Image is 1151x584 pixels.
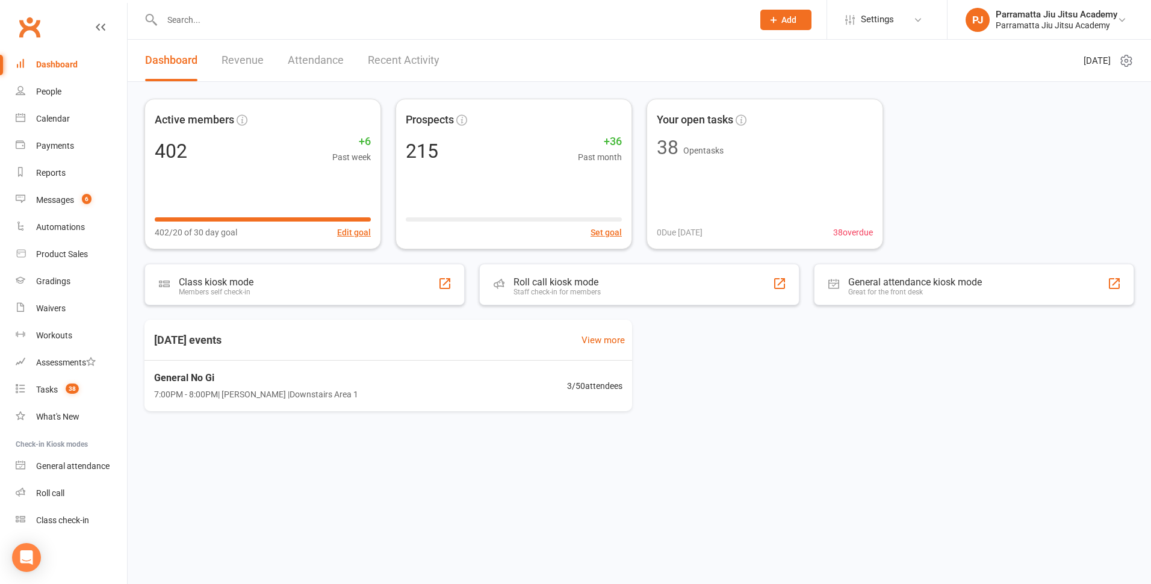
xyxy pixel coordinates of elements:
button: Set goal [591,226,622,239]
div: Roll call [36,488,64,498]
div: Members self check-in [179,288,253,296]
div: Workouts [36,331,72,340]
div: Roll call kiosk mode [513,276,601,288]
a: Clubworx [14,12,45,42]
div: Staff check-in for members [513,288,601,296]
div: 38 [657,138,678,157]
div: Calendar [36,114,70,123]
span: 7:00PM - 8:00PM | [PERSON_NAME] | Downstairs Area 1 [154,388,358,401]
div: Messages [36,195,74,205]
a: Tasks 38 [16,376,127,403]
a: Gradings [16,268,127,295]
a: View more [582,333,625,347]
div: Payments [36,141,74,151]
a: Workouts [16,322,127,349]
a: Revenue [222,40,264,81]
div: Parramatta Jiu Jitsu Academy [996,20,1117,31]
a: Product Sales [16,241,127,268]
button: Edit goal [337,226,371,239]
div: Open Intercom Messenger [12,543,41,572]
div: Class check-in [36,515,89,525]
span: Prospects [406,111,454,129]
a: General attendance kiosk mode [16,453,127,480]
div: Assessments [36,358,96,367]
span: 0 Due [DATE] [657,226,703,239]
a: Automations [16,214,127,241]
a: Roll call [16,480,127,507]
div: What's New [36,412,79,421]
a: Dashboard [145,40,197,81]
span: Past week [332,151,371,164]
span: General No Gi [154,370,358,386]
span: [DATE] [1084,54,1111,68]
a: Dashboard [16,51,127,78]
div: Automations [36,222,85,232]
div: 215 [406,141,438,161]
div: Tasks [36,385,58,394]
span: 6 [82,194,92,204]
div: Great for the front desk [848,288,982,296]
div: Waivers [36,303,66,313]
input: Search... [158,11,745,28]
div: 402 [155,141,187,161]
span: Open tasks [683,146,724,155]
a: Payments [16,132,127,160]
div: Dashboard [36,60,78,69]
div: Class kiosk mode [179,276,253,288]
span: Past month [578,151,622,164]
a: Class kiosk mode [16,507,127,534]
a: Recent Activity [368,40,439,81]
button: Add [760,10,811,30]
span: Active members [155,111,234,129]
span: Add [781,15,796,25]
a: Attendance [288,40,344,81]
span: 38 [66,384,79,394]
span: +36 [578,133,622,151]
span: 38 overdue [833,226,873,239]
span: Your open tasks [657,111,733,129]
div: Reports [36,168,66,178]
a: Reports [16,160,127,187]
a: Waivers [16,295,127,322]
span: +6 [332,133,371,151]
span: 402/20 of 30 day goal [155,226,237,239]
a: Calendar [16,105,127,132]
a: People [16,78,127,105]
a: Assessments [16,349,127,376]
div: Product Sales [36,249,88,259]
h3: [DATE] events [144,329,231,351]
div: PJ [966,8,990,32]
div: Parramatta Jiu Jitsu Academy [996,9,1117,20]
a: What's New [16,403,127,430]
div: General attendance [36,461,110,471]
a: Messages 6 [16,187,127,214]
span: Settings [861,6,894,33]
div: General attendance kiosk mode [848,276,982,288]
span: 3 / 50 attendees [567,379,622,393]
div: People [36,87,61,96]
div: Gradings [36,276,70,286]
